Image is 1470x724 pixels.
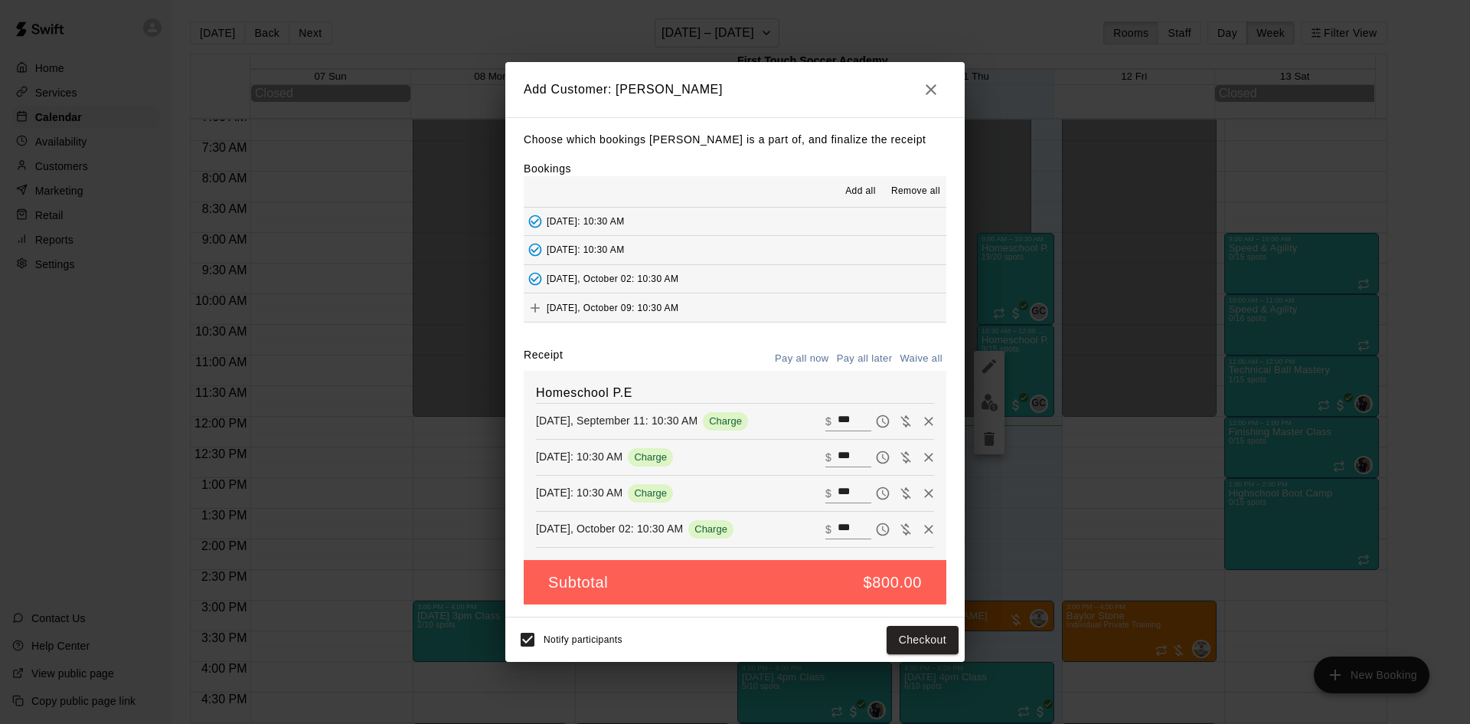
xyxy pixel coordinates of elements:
span: Waive payment [894,486,917,499]
span: [DATE]: 10:30 AM [547,244,625,255]
label: Receipt [524,347,563,371]
span: Charge [688,523,733,535]
button: Remove [917,410,940,433]
p: [DATE], September 11: 10:30 AM [536,413,697,428]
span: Waive payment [894,414,917,427]
h2: Add Customer: [PERSON_NAME] [505,62,965,117]
button: Added - Collect Payment [524,238,547,261]
button: Added - Collect Payment[DATE], October 02: 10:30 AM [524,265,946,293]
span: Add [524,301,547,313]
span: [DATE]: 10:30 AM [547,215,625,226]
button: Added - Collect Payment [524,267,547,290]
span: Add all [845,184,876,199]
button: Added - Collect Payment [524,210,547,233]
p: $ [825,450,831,465]
p: [DATE], October 02: 10:30 AM [536,521,683,536]
span: Charge [628,451,673,463]
button: Add all [836,179,885,204]
span: Charge [703,415,748,427]
button: Remove [917,518,940,541]
button: Remove [917,446,940,469]
button: Checkout [887,626,959,654]
p: [DATE]: 10:30 AM [536,485,622,500]
p: Choose which bookings [PERSON_NAME] is a part of, and finalize the receipt [524,130,946,149]
button: Pay all now [771,347,833,371]
h6: Homeschool P.E [536,383,934,403]
p: $ [825,414,831,429]
label: Bookings [524,162,571,175]
button: Remove [917,482,940,505]
span: Pay later [871,486,894,499]
button: Added - Collect Payment[DATE]: 10:30 AM [524,236,946,264]
span: Pay later [871,450,894,463]
span: Pay later [871,522,894,535]
h5: $800.00 [864,572,923,593]
button: Waive all [896,347,946,371]
button: Pay all later [833,347,897,371]
span: Waive payment [894,522,917,535]
span: [DATE], October 02: 10:30 AM [547,273,678,283]
p: $ [825,522,831,537]
span: Charge [628,487,673,499]
span: Notify participants [544,635,622,646]
button: Added - Collect Payment[DATE]: 10:30 AM [524,207,946,235]
span: [DATE], October 09: 10:30 AM [547,302,678,313]
span: Remove all [891,184,940,199]
span: Waive payment [894,450,917,463]
p: $ [825,486,831,501]
button: Add[DATE], October 09: 10:30 AM [524,293,946,322]
button: Remove all [885,179,946,204]
h5: Subtotal [548,572,608,593]
p: [DATE]: 10:30 AM [536,449,622,464]
span: Pay later [871,414,894,427]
